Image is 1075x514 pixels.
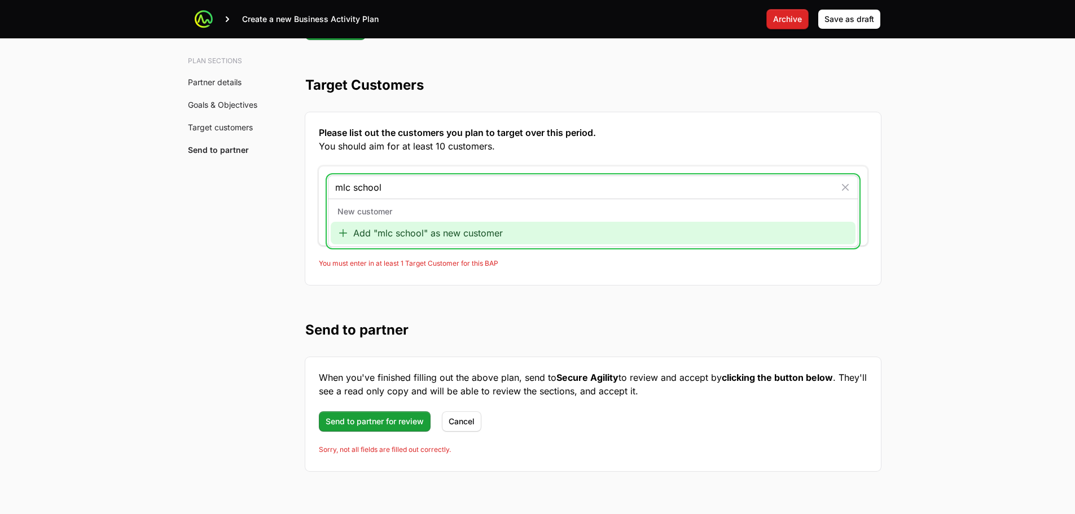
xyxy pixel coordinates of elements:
[188,122,253,132] a: Target customers
[195,10,213,28] img: ActivitySource
[442,411,481,432] button: Cancel
[305,76,881,94] h2: Target Customers
[242,14,379,25] p: Create a new Business Activity Plan
[305,321,881,339] h2: Send to partner
[319,411,431,432] button: Send to partner for review
[319,445,867,454] li: Sorry, not all fields are filled out correctly.
[319,371,867,398] p: When you've finished filling out the above plan, send to to review and accept by . They'll see a ...
[331,222,855,244] div: Add "mlc school" as new customer
[188,145,249,155] a: Send to partner
[722,372,833,383] b: clicking the button below
[188,56,265,65] h3: Plan sections
[331,201,855,222] div: New customer
[188,77,242,87] a: Partner details
[766,9,809,29] button: Archive
[319,126,867,153] h3: Please list out the customers you plan to target over this period.
[319,139,867,153] span: You should aim for at least 10 customers.
[335,181,835,194] input: Search or add customer
[556,372,618,383] b: Secure Agility
[824,12,874,26] span: Save as draft
[449,415,475,428] span: Cancel
[818,9,881,29] button: Save as draft
[326,415,424,428] span: Send to partner for review
[188,100,257,109] a: Goals & Objectives
[773,12,802,26] span: Archive
[319,259,867,268] li: You must enter in at least 1 Target Customer for this BAP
